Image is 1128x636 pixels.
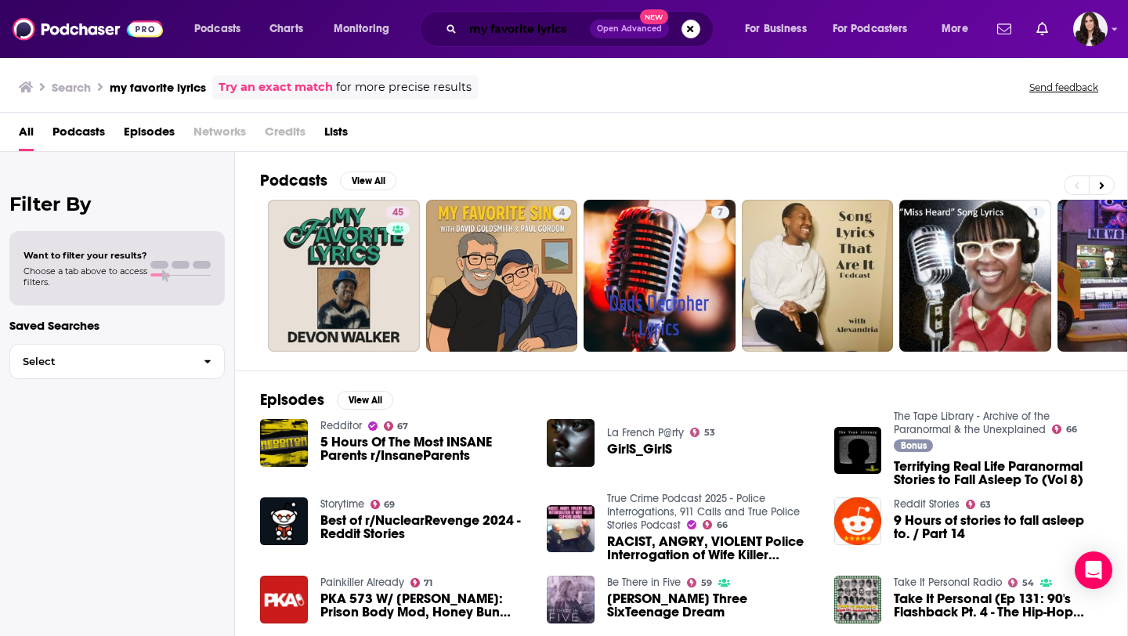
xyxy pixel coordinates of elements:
a: 1 [1027,206,1045,219]
input: Search podcasts, credits, & more... [463,16,590,42]
button: open menu [183,16,261,42]
a: John Three SixTeenage Dream [607,592,815,619]
span: Logged in as RebeccaShapiro [1073,12,1108,46]
span: [PERSON_NAME] Three SixTeenage Dream [607,592,815,619]
h3: my favorite lyrics [110,80,206,95]
span: Podcasts [194,18,240,40]
span: Terrifying Real Life Paranormal Stories to Fall Asleep To (Vol 8) [894,460,1102,486]
span: 45 [392,205,403,221]
a: 45 [268,200,420,352]
a: 4 [426,200,578,352]
a: 5 Hours Of The Most INSANE Parents r/InsaneParents [320,435,529,462]
span: Want to filter your results? [23,250,147,261]
span: 53 [704,429,715,436]
span: 71 [424,580,432,587]
a: 66 [1052,425,1077,434]
a: Be There in Five [607,576,681,589]
span: 4 [559,205,565,221]
img: User Profile [1073,12,1108,46]
span: 54 [1022,580,1034,587]
a: 4 [553,206,571,219]
a: Painkiller Already [320,576,404,589]
p: Saved Searches [9,318,225,333]
a: 71 [410,578,433,587]
a: Take It Personal (Ep 131: 90's Flashback Pt. 4 - The Hip-Hop Edition) [894,592,1102,619]
a: EpisodesView All [260,390,393,410]
a: Show notifications dropdown [991,16,1018,42]
span: Choose a tab above to access filters. [23,266,147,287]
span: Monitoring [334,18,389,40]
img: Terrifying Real Life Paranormal Stories to Fall Asleep To (Vol 8) [834,427,882,475]
a: Redditor [320,419,362,432]
a: Storytime [320,497,364,511]
span: Best of r/NuclearRevenge 2024 - Reddit Stories [320,514,529,540]
img: 5 Hours Of The Most INSANE Parents r/InsaneParents [260,419,308,467]
a: 1 [899,200,1051,352]
span: Charts [269,18,303,40]
img: RACIST, ANGRY, VIOLENT Police Interrogation of Wife Killer Clifford Burns [547,505,595,553]
button: View All [340,172,396,190]
a: All [19,119,34,151]
h3: Search [52,80,91,95]
span: 7 [718,205,723,221]
img: Podchaser - Follow, Share and Rate Podcasts [13,14,163,44]
span: for more precise results [336,78,472,96]
span: Select [10,356,191,367]
h2: Episodes [260,390,324,410]
a: 66 [703,520,728,529]
div: Open Intercom Messenger [1075,551,1112,589]
a: 7 [711,206,729,219]
span: 66 [717,522,728,529]
a: 53 [690,428,715,437]
span: 67 [397,423,408,430]
span: New [640,9,668,24]
a: Take It Personal Radio [894,576,1002,589]
span: Bonus [901,441,927,450]
img: PKA 573 W/ Josh Pillault: Prison Body Mod, Honey Bun Scheme, Boomer Moments [260,576,308,623]
a: 54 [1008,578,1034,587]
img: GirlS_GirlS [547,419,595,467]
a: 9 Hours of stories to fall asleep to. / Part 14 [894,514,1102,540]
span: Networks [193,119,246,151]
a: Reddit Stories [894,497,960,511]
span: More [942,18,968,40]
span: 66 [1066,426,1077,433]
a: PodcastsView All [260,171,396,190]
a: Episodes [124,119,175,151]
img: John Three SixTeenage Dream [547,576,595,623]
h2: Podcasts [260,171,327,190]
img: 9 Hours of stories to fall asleep to. / Part 14 [834,497,882,545]
a: 67 [384,421,409,431]
button: Send feedback [1025,81,1103,94]
div: Search podcasts, credits, & more... [435,11,728,47]
span: 69 [384,501,395,508]
a: Podcasts [52,119,105,151]
button: open menu [931,16,988,42]
a: Show notifications dropdown [1030,16,1054,42]
img: Best of r/NuclearRevenge 2024 - Reddit Stories [260,497,308,545]
button: Select [9,344,225,379]
span: PKA 573 W/ [PERSON_NAME]: Prison Body Mod, Honey Bun Scheme, Boomer Moments [320,592,529,619]
a: The Tape Library - Archive of the Paranormal & the Unexplained [894,410,1050,436]
a: GirlS_GirlS [607,443,672,456]
a: Lists [324,119,348,151]
span: Credits [265,119,305,151]
span: RACIST, ANGRY, VIOLENT Police Interrogation of Wife Killer [PERSON_NAME] [607,535,815,562]
img: Take It Personal (Ep 131: 90's Flashback Pt. 4 - The Hip-Hop Edition) [834,576,882,623]
button: View All [337,391,393,410]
